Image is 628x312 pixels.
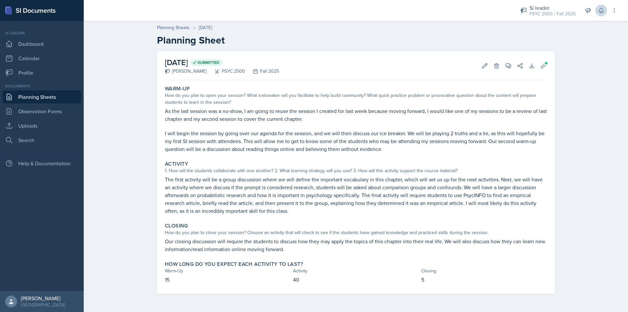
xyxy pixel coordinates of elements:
[165,85,190,92] label: Warm-Up
[3,119,81,132] a: Uploads
[421,276,547,284] p: 5
[165,261,303,267] label: How long do you expect each activity to last?
[293,267,419,274] div: Activity
[165,57,279,68] h2: [DATE]
[165,175,547,215] p: The first activity will be a group discussion where we will define the important vocabulary in th...
[157,34,555,46] h2: Planning Sheet
[293,276,419,284] p: 40
[245,68,279,75] div: Fall 2025
[21,295,65,302] div: [PERSON_NAME]
[3,37,81,50] a: Dashboard
[3,66,81,79] a: Profile
[3,83,81,89] div: Documents
[165,223,188,229] label: Closing
[165,161,188,167] label: Activity
[3,134,81,147] a: Search
[165,229,547,236] div: How do you plan to close your session? Choose an activity that will check to see if the students ...
[165,267,290,274] div: Warm-Up
[165,92,547,106] div: How do you plan to open your session? What icebreaker will you facilitate to help build community...
[198,60,219,65] span: Submitted
[165,167,547,174] div: 1. How will the students collaborate with one another? 2. What learning strategy will you use? 3....
[165,68,207,75] div: [PERSON_NAME]
[165,276,290,284] p: 15
[21,302,65,308] div: [GEOGRAPHIC_DATA]
[165,107,547,123] p: As the last session was a no-show, I am going to reuse the session I created for last week becaus...
[3,157,81,170] div: Help & Documentation
[165,237,547,253] p: Our closing discussion will require the students to discuss how they may apply the topics of this...
[157,24,190,31] a: Planning Sheets
[3,105,81,118] a: Observation Forms
[530,10,576,17] div: PSYC 2500 / Fall 2025
[3,90,81,103] a: Planning Sheets
[421,267,547,274] div: Closing
[3,30,81,36] div: Si leader
[530,4,576,12] div: Si leader
[199,24,212,31] div: [DATE]
[207,68,245,75] div: PSYC 2500
[165,129,547,153] p: I will begin the session by going over our agenda for the session, and we will then discuss our i...
[3,52,81,65] a: Calendar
